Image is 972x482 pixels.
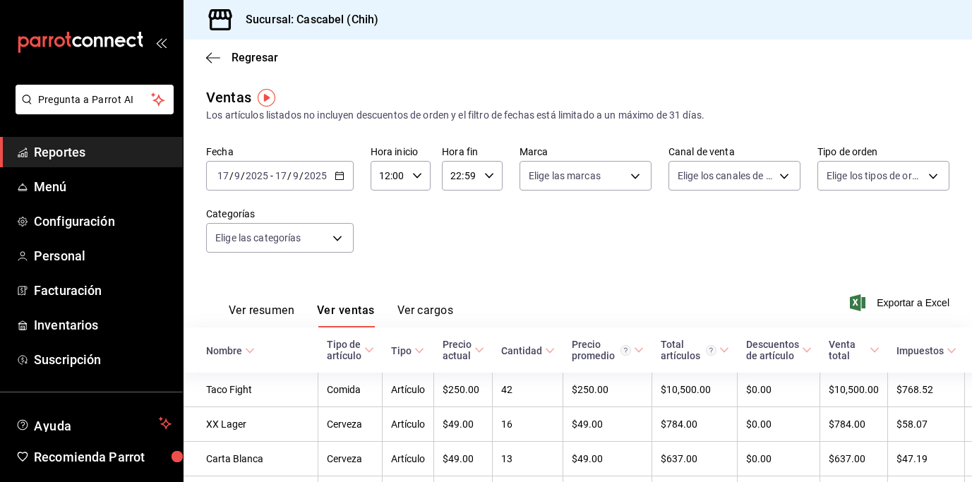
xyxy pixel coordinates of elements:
[652,407,738,442] td: $784.00
[501,345,555,356] span: Cantidad
[232,51,278,64] span: Regresar
[317,303,375,327] button: Ver ventas
[746,339,799,361] div: Descuentos de artículo
[318,373,383,407] td: Comida
[206,51,278,64] button: Regresar
[434,373,493,407] td: $250.00
[383,442,434,476] td: Artículo
[304,170,328,181] input: ----
[34,281,172,300] span: Facturación
[443,339,484,361] span: Precio actual
[206,345,255,356] span: Nombre
[10,102,174,117] a: Pregunta a Parrot AI
[206,87,251,108] div: Ventas
[241,170,245,181] span: /
[820,373,888,407] td: $10,500.00
[270,170,273,181] span: -
[520,147,652,157] label: Marca
[529,169,601,183] span: Elige las marcas
[318,442,383,476] td: Cerveza
[738,407,820,442] td: $0.00
[746,339,812,361] span: Descuentos de artículo
[34,415,153,432] span: Ayuda
[443,339,472,361] div: Precio actual
[563,407,652,442] td: $49.00
[245,170,269,181] input: ----
[896,345,944,356] div: Impuestos
[34,177,172,196] span: Menú
[820,407,888,442] td: $784.00
[371,147,431,157] label: Hora inicio
[258,89,275,107] img: Tooltip marker
[572,339,631,361] div: Precio promedio
[678,169,774,183] span: Elige los canales de venta
[16,85,174,114] button: Pregunta a Parrot AI
[493,373,563,407] td: 42
[853,294,949,311] button: Exportar a Excel
[229,170,234,181] span: /
[652,442,738,476] td: $637.00
[34,212,172,231] span: Configuración
[34,315,172,335] span: Inventarios
[888,407,965,442] td: $58.07
[234,170,241,181] input: --
[206,147,354,157] label: Fecha
[501,345,542,356] div: Cantidad
[206,108,949,123] div: Los artículos listados no incluyen descuentos de orden y el filtro de fechas está limitado a un m...
[888,373,965,407] td: $768.52
[184,407,318,442] td: XX Lager
[215,231,301,245] span: Elige las categorías
[383,373,434,407] td: Artículo
[184,442,318,476] td: Carta Blanca
[888,442,965,476] td: $47.19
[229,303,294,327] button: Ver resumen
[155,37,167,48] button: open_drawer_menu
[391,345,412,356] div: Tipo
[391,345,424,356] span: Tipo
[327,339,374,361] span: Tipo de artículo
[327,339,361,361] div: Tipo de artículo
[563,442,652,476] td: $49.00
[661,339,716,361] div: Total artículos
[292,170,299,181] input: --
[820,442,888,476] td: $637.00
[34,447,172,466] span: Recomienda Parrot
[206,345,242,356] div: Nombre
[572,339,644,361] span: Precio promedio
[829,339,880,361] span: Venta total
[442,147,503,157] label: Hora fin
[738,442,820,476] td: $0.00
[896,345,956,356] span: Impuestos
[817,147,949,157] label: Tipo de orden
[827,169,923,183] span: Elige los tipos de orden
[34,246,172,265] span: Personal
[434,407,493,442] td: $49.00
[434,442,493,476] td: $49.00
[706,345,716,356] svg: El total artículos considera cambios de precios en los artículos así como costos adicionales por ...
[397,303,454,327] button: Ver cargos
[234,11,378,28] h3: Sucursal: Cascabel (Chih)
[287,170,292,181] span: /
[299,170,304,181] span: /
[661,339,729,361] span: Total artículos
[229,303,453,327] div: navigation tabs
[34,350,172,369] span: Suscripción
[206,209,354,219] label: Categorías
[383,407,434,442] td: Artículo
[217,170,229,181] input: --
[738,373,820,407] td: $0.00
[829,339,867,361] div: Venta total
[620,345,631,356] svg: Precio promedio = Total artículos / cantidad
[563,373,652,407] td: $250.00
[34,143,172,162] span: Reportes
[38,92,152,107] span: Pregunta a Parrot AI
[652,373,738,407] td: $10,500.00
[668,147,800,157] label: Canal de venta
[184,373,318,407] td: Taco Fight
[493,407,563,442] td: 16
[275,170,287,181] input: --
[318,407,383,442] td: Cerveza
[493,442,563,476] td: 13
